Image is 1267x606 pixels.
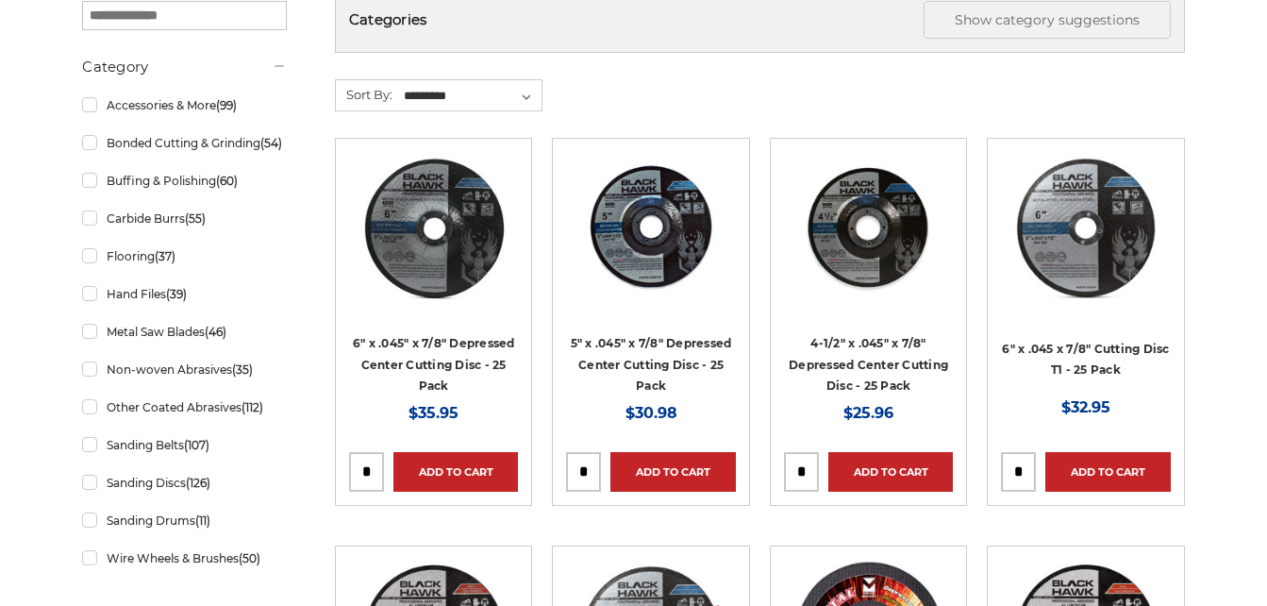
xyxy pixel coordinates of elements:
img: 6" x .045 x 7/8" Cutting Disc T1 [1010,152,1161,303]
a: 5" x 3/64" x 7/8" Depressed Center Type 27 Cut Off Wheel [566,152,735,321]
span: (107) [184,438,209,452]
span: (99) [216,98,237,112]
span: (37) [155,249,175,263]
a: 4-1/2" x .045" x 7/8" Depressed Center Cutting Disc - 25 Pack [789,336,948,393]
a: Non-woven Abrasives(35) [82,353,287,386]
span: (50) [239,551,260,565]
a: Add to Cart [828,452,953,492]
span: (126) [186,476,210,490]
a: 6" x .045 x 7/8" Cutting Disc T1 - 25 Pack [1002,342,1169,378]
span: (39) [166,287,187,301]
span: (60) [216,174,238,188]
h5: Categories [349,1,1171,39]
a: Bonded Cutting & Grinding(54) [82,126,287,160]
a: Wire Wheels & Brushes(50) [82,542,287,575]
span: $30.98 [625,404,677,422]
button: Show category suggestions [924,1,1171,39]
select: Sort By: [401,82,542,110]
a: 5" x .045" x 7/8" Depressed Center Cutting Disc - 25 Pack [571,336,732,393]
a: Sanding Drums(11) [82,504,287,537]
a: Sanding Discs(126) [82,466,287,499]
a: Accessories & More(99) [82,89,287,122]
a: Add to Cart [610,452,735,492]
a: 6" x .045 x 7/8" Cutting Disc T1 [1001,152,1170,321]
a: Add to Cart [1045,452,1170,492]
span: (55) [185,211,206,226]
span: $25.96 [843,404,893,422]
a: Flooring(37) [82,240,287,273]
span: (54) [260,136,282,150]
img: 6" x .045" x 7/8" Depressed Center Type 27 Cut Off Wheel [358,152,509,303]
h5: Category [82,56,287,78]
a: 6" x .045" x 7/8" Depressed Center Type 27 Cut Off Wheel [349,152,518,321]
a: 6" x .045" x 7/8" Depressed Center Cutting Disc - 25 Pack [353,336,515,393]
label: Sort By: [336,80,392,109]
a: Carbide Burrs(55) [82,202,287,235]
span: $32.95 [1061,398,1110,416]
a: Sanding Belts(107) [82,429,287,462]
span: (35) [232,362,253,377]
span: $35.95 [408,404,458,422]
a: Other Coated Abrasives(112) [82,391,287,424]
a: Hand Files(39) [82,278,287,311]
span: (46) [205,325,226,339]
span: (112) [242,400,263,414]
img: 5" x 3/64" x 7/8" Depressed Center Type 27 Cut Off Wheel [575,152,726,303]
a: Metal Saw Blades(46) [82,315,287,348]
img: 4-1/2" x 3/64" x 7/8" Depressed Center Type 27 Cut Off Wheel [793,152,944,303]
a: Add to Cart [393,452,518,492]
span: (11) [195,513,210,528]
a: Buffing & Polishing(60) [82,164,287,197]
a: 4-1/2" x 3/64" x 7/8" Depressed Center Type 27 Cut Off Wheel [784,152,953,321]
